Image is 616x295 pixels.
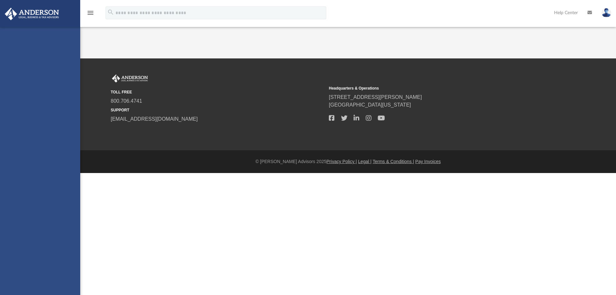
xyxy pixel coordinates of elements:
small: Headquarters & Operations [329,85,543,91]
a: Privacy Policy | [327,159,357,164]
small: SUPPORT [111,107,324,113]
a: Terms & Conditions | [373,159,414,164]
a: [GEOGRAPHIC_DATA][US_STATE] [329,102,411,108]
a: Legal | [358,159,372,164]
small: TOLL FREE [111,89,324,95]
img: Anderson Advisors Platinum Portal [111,74,149,83]
a: 800.706.4741 [111,98,142,104]
a: menu [87,12,94,17]
div: © [PERSON_NAME] Advisors 2025 [80,158,616,165]
a: Pay Invoices [415,159,441,164]
i: menu [87,9,94,17]
img: Anderson Advisors Platinum Portal [3,8,61,20]
a: [STREET_ADDRESS][PERSON_NAME] [329,94,422,100]
img: User Pic [602,8,611,17]
i: search [107,9,114,16]
a: [EMAIL_ADDRESS][DOMAIN_NAME] [111,116,198,122]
